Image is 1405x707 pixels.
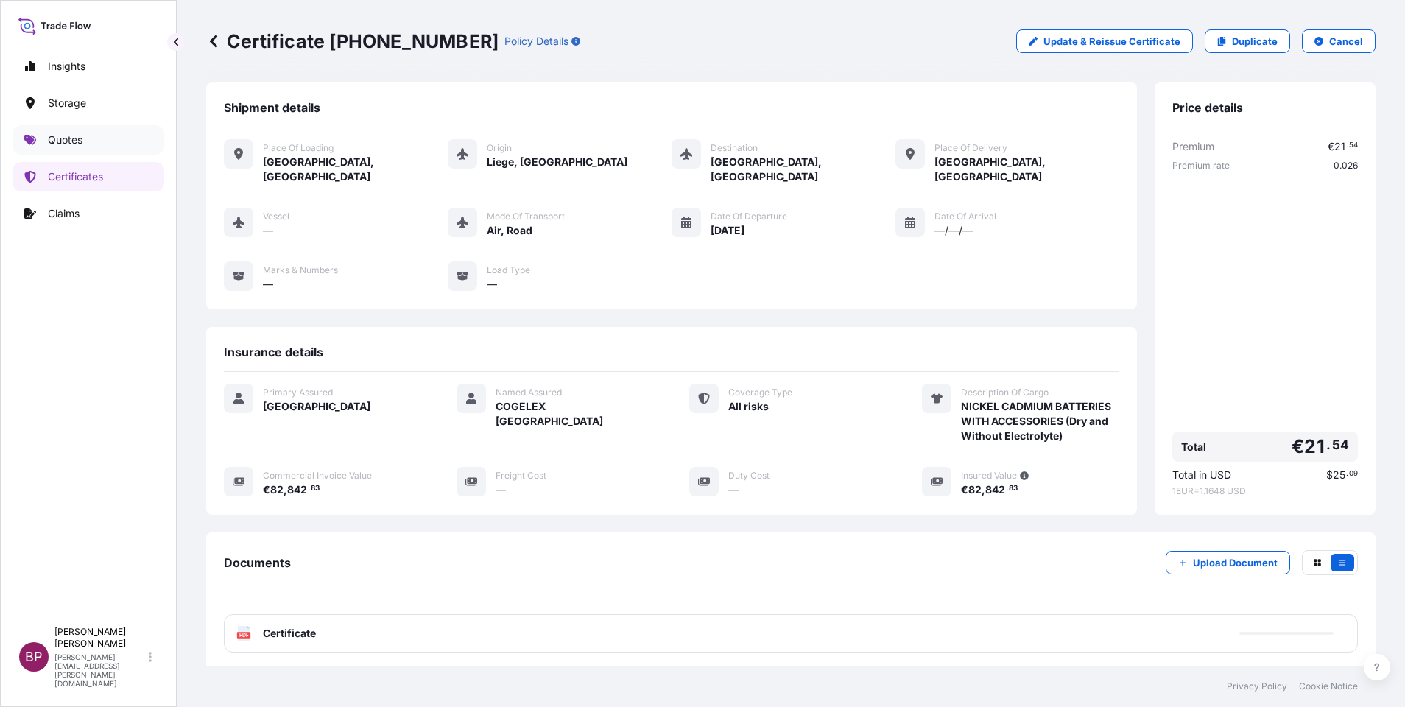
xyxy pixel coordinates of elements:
[239,633,249,638] text: PDF
[496,399,654,429] span: COGELEX [GEOGRAPHIC_DATA]
[1349,143,1358,148] span: 54
[1172,485,1358,497] span: 1 EUR = 1.1648 USD
[1328,141,1334,152] span: €
[982,485,985,495] span: ,
[1349,471,1358,476] span: 09
[13,199,164,228] a: Claims
[961,399,1119,443] span: NICKEL CADMIUM BATTERIES WITH ACCESSORIES (Dry and Without Electrolyte)
[496,387,562,398] span: Named Assured
[487,155,627,169] span: Liege, [GEOGRAPHIC_DATA]
[13,52,164,81] a: Insights
[1332,440,1349,449] span: 54
[1333,470,1345,480] span: 25
[711,142,758,154] span: Destination
[263,626,316,641] span: Certificate
[728,482,739,497] span: —
[1043,34,1180,49] p: Update & Reissue Certificate
[54,653,146,688] p: [PERSON_NAME][EMAIL_ADDRESS][PERSON_NAME][DOMAIN_NAME]
[711,155,895,184] span: [GEOGRAPHIC_DATA], [GEOGRAPHIC_DATA]
[270,485,284,495] span: 82
[496,470,546,482] span: Freight Cost
[1172,100,1243,115] span: Price details
[1227,680,1287,692] a: Privacy Policy
[934,223,973,238] span: —/—/—
[487,142,512,154] span: Origin
[308,486,310,491] span: .
[1326,440,1331,449] span: .
[13,88,164,118] a: Storage
[1009,486,1018,491] span: 83
[263,155,448,184] span: [GEOGRAPHIC_DATA], [GEOGRAPHIC_DATA]
[263,399,370,414] span: [GEOGRAPHIC_DATA]
[263,264,338,276] span: Marks & Numbers
[1172,160,1230,172] span: Premium rate
[487,211,565,222] span: Mode of Transport
[1326,470,1333,480] span: $
[1193,555,1278,570] p: Upload Document
[985,485,1005,495] span: 842
[496,482,506,497] span: —
[934,155,1119,184] span: [GEOGRAPHIC_DATA], [GEOGRAPHIC_DATA]
[1334,141,1345,152] span: 21
[48,206,80,221] p: Claims
[13,162,164,191] a: Certificates
[1232,34,1278,49] p: Duplicate
[711,211,787,222] span: Date of Departure
[48,133,82,147] p: Quotes
[224,100,320,115] span: Shipment details
[961,470,1017,482] span: Insured Value
[934,211,996,222] span: Date of Arrival
[728,387,792,398] span: Coverage Type
[263,223,273,238] span: —
[1205,29,1290,53] a: Duplicate
[13,125,164,155] a: Quotes
[263,485,270,495] span: €
[934,142,1007,154] span: Place of Delivery
[487,223,532,238] span: Air, Road
[263,211,289,222] span: Vessel
[206,29,499,53] p: Certificate [PHONE_NUMBER]
[284,485,287,495] span: ,
[728,470,770,482] span: Duty Cost
[25,650,43,664] span: BP
[263,387,333,398] span: Primary Assured
[961,485,968,495] span: €
[1346,143,1348,148] span: .
[224,555,291,570] span: Documents
[1299,680,1358,692] a: Cookie Notice
[728,399,769,414] span: All risks
[1346,471,1348,476] span: .
[1016,29,1193,53] a: Update & Reissue Certificate
[487,277,497,292] span: —
[48,96,86,110] p: Storage
[1304,437,1324,456] span: 21
[1334,160,1358,172] span: 0.026
[961,387,1049,398] span: Description Of Cargo
[287,485,307,495] span: 842
[1329,34,1363,49] p: Cancel
[48,169,103,184] p: Certificates
[48,59,85,74] p: Insights
[263,142,334,154] span: Place of Loading
[263,277,273,292] span: —
[224,345,323,359] span: Insurance details
[54,626,146,650] p: [PERSON_NAME] [PERSON_NAME]
[1181,440,1206,454] span: Total
[487,264,530,276] span: Load Type
[1166,551,1290,574] button: Upload Document
[1292,437,1304,456] span: €
[1172,139,1214,154] span: Premium
[504,34,568,49] p: Policy Details
[711,223,744,238] span: [DATE]
[263,470,372,482] span: Commercial Invoice Value
[1302,29,1376,53] button: Cancel
[1006,486,1008,491] span: .
[311,486,320,491] span: 83
[968,485,982,495] span: 82
[1172,468,1231,482] span: Total in USD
